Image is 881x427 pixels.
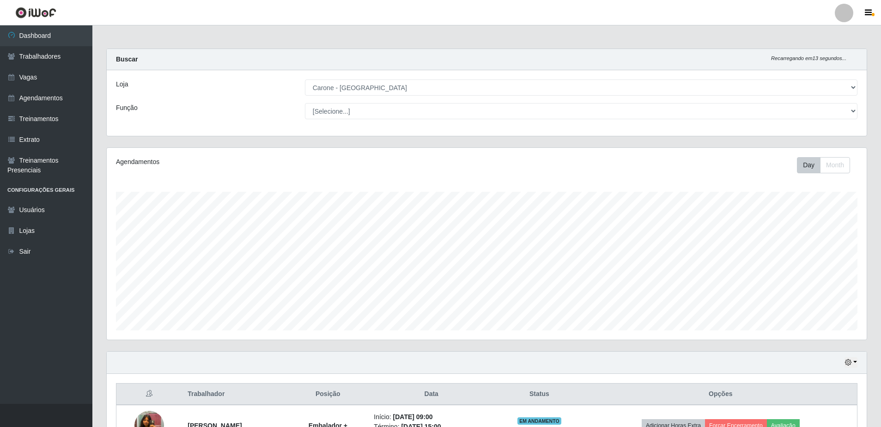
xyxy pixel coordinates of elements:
div: First group [797,157,850,173]
th: Status [494,384,584,405]
th: Posição [287,384,368,405]
i: Recarregando em 13 segundos... [771,55,846,61]
label: Função [116,103,138,113]
li: Início: [374,412,489,422]
div: Agendamentos [116,157,417,167]
th: Data [368,384,494,405]
strong: Buscar [116,55,138,63]
th: Trabalhador [182,384,287,405]
img: CoreUI Logo [15,7,56,18]
time: [DATE] 09:00 [393,413,433,421]
span: EM ANDAMENTO [517,417,561,425]
button: Day [797,157,820,173]
label: Loja [116,79,128,89]
div: Toolbar with button groups [797,157,857,173]
th: Opções [584,384,857,405]
button: Month [820,157,850,173]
